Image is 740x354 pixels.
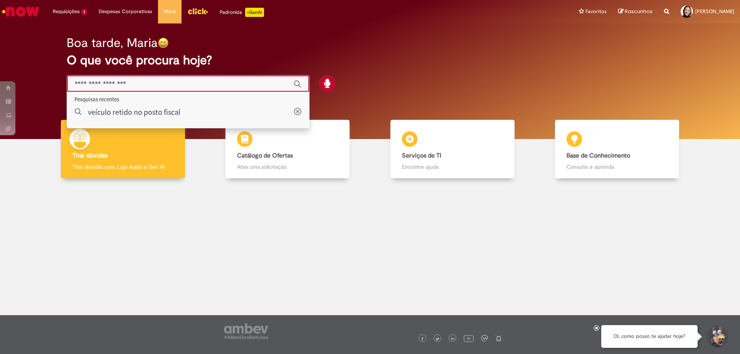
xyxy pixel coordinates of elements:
img: happy-face.png [158,37,169,49]
span: Favoritos [585,8,607,15]
h2: O que você procura hoje? [67,54,674,67]
div: Padroniza [220,8,264,17]
a: Tirar dúvidas Tirar dúvidas com Lupi Assist e Gen Ai [40,120,205,179]
a: Catálogo de Ofertas Abra uma solicitação [205,120,370,179]
p: Encontre ajuda [402,163,503,171]
span: Requisições [53,8,80,15]
b: Serviços de TI [402,152,441,159]
p: Tirar dúvidas com Lupi Assist e Gen Ai [72,163,173,171]
button: Iniciar Conversa de Suporte [705,325,728,348]
b: Catálogo de Ofertas [237,152,293,159]
span: [PERSON_NAME] [695,8,734,15]
span: 1 [81,9,87,15]
img: logo_footer_youtube.png [464,333,474,343]
span: Despesas Corporativas [99,8,152,15]
a: Serviços de TI Encontre ajuda [370,120,535,179]
h2: Boa tarde, Maria [67,36,158,50]
p: +GenAi [245,8,264,17]
img: click_logo_yellow_360x200.png [187,5,208,17]
img: ServiceNow [1,4,40,19]
img: logo_footer_ambev_rotulo_gray.png [224,324,268,339]
span: Rascunhos [625,8,653,15]
img: logo_footer_linkedin.png [451,337,455,341]
a: Base de Conhecimento Consulte e aprenda [535,120,700,179]
img: logo_footer_workplace.png [481,335,488,342]
img: logo_footer_naosei.png [495,335,502,342]
span: More [164,8,176,15]
img: logo_footer_facebook.png [420,337,424,341]
a: Rascunhos [618,8,653,15]
b: Tirar dúvidas [72,152,108,159]
img: logo_footer_twitter.png [436,337,439,341]
p: Consulte e aprenda [567,163,668,171]
b: Base de Conhecimento [567,152,630,159]
p: Abra uma solicitação [237,163,338,171]
div: Oi, como posso te ajudar hoje? [601,325,698,348]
